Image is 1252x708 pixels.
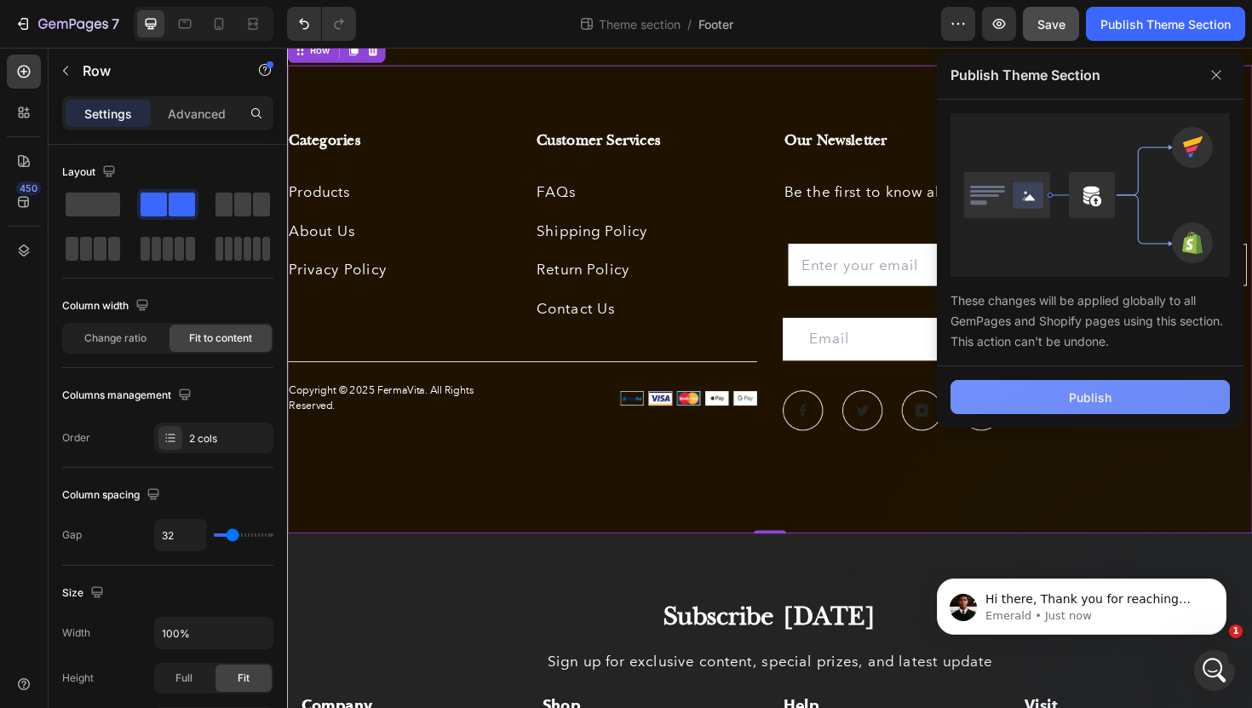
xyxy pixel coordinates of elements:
button: Publish [950,380,1230,414]
input: Enter your email [531,208,895,253]
p: Row [83,60,227,81]
img: Alt Image [588,363,630,406]
div: Gap [62,527,82,543]
iframe: Intercom notifications message [911,543,1252,662]
div: Order [62,430,90,446]
p: Subscribe [DATE] [14,584,1008,621]
input: Auto [155,520,206,550]
div: Undo/Redo [287,7,356,41]
div: Publish Theme Section [1100,15,1231,33]
a: Image Title [651,363,693,406]
div: Layout [62,161,119,184]
input: Auto [155,618,273,648]
a: Image Title [525,363,567,406]
strong: Visit [780,687,815,706]
iframe: Design area [287,48,1252,708]
span: Change ratio [84,331,146,346]
span: Footer [698,15,733,33]
div: Publish [1069,389,1111,406]
a: Image Title [588,363,630,406]
button: 7 [7,7,127,41]
div: Columns management [62,384,195,407]
img: Alt Image [714,363,756,406]
p: Be the first to know about new collections and exclusive offers. [526,141,1020,165]
img: Alt Image [651,363,693,406]
strong: Company [14,687,90,706]
p: Our Newsletter [526,89,1020,110]
button: Publish Theme Section [1086,7,1245,41]
span: / [687,15,692,33]
div: Height [62,671,94,686]
p: Sign up for exclusive content, special prizes, and latest update [14,638,1008,663]
p: Advanced [168,105,226,123]
div: Size [62,582,107,605]
div: Width [62,625,90,641]
a: Image Title [714,363,756,406]
strong: Shop [270,687,310,706]
div: 2 cols [189,431,269,446]
p: 7 [112,14,119,34]
span: Save [1037,17,1065,32]
div: Column spacing [62,484,164,507]
button: Save [1023,7,1079,41]
span: Fit [238,671,250,686]
iframe: Intercom live chat [1194,650,1235,691]
div: Column width [62,295,152,318]
span: 1 [1229,625,1243,638]
span: Full [175,671,192,686]
span: Theme section [595,15,684,33]
img: Alt Image [525,363,567,406]
div: Subscribe [919,218,992,243]
p: Settings [84,105,132,123]
div: These changes will be applied globally to all GemPages and Shopify pages using this section. This... [950,277,1230,352]
p: Publish Theme Section [950,65,1100,85]
strong: Help [525,687,563,706]
div: 450 [16,181,41,195]
span: Fit to content [189,331,252,346]
input: Email [525,286,968,331]
button: Subscribe [895,208,1017,253]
